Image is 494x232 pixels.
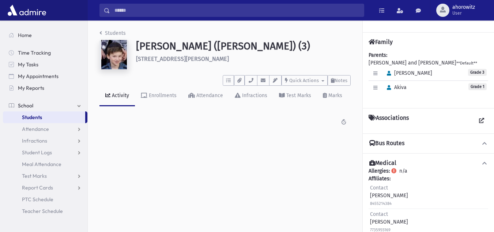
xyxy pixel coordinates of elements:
[22,114,42,121] span: Students
[327,92,342,99] div: Marks
[3,70,87,82] a: My Appointments
[452,4,475,10] span: ahorowitz
[135,86,182,106] a: Enrollments
[136,55,351,62] h6: [STREET_ADDRESS][PERSON_NAME]
[182,86,229,106] a: Attendance
[22,161,61,167] span: Meal Attendance
[370,184,408,207] div: [PERSON_NAME]
[18,49,51,56] span: Time Tracking
[3,147,87,158] a: Student Logs
[22,184,53,191] span: Report Cards
[369,140,404,147] h4: Bus Routes
[369,176,391,182] b: Affiliates:
[99,86,135,106] a: Activity
[3,182,87,194] a: Report Cards
[22,126,49,132] span: Attendance
[229,86,273,106] a: Infractions
[285,92,311,99] div: Test Marks
[3,194,87,205] a: PTC Schedule
[468,69,487,76] span: Grade 3
[3,111,85,123] a: Students
[370,211,388,217] span: Contact
[3,158,87,170] a: Meal Attendance
[110,92,129,99] div: Activity
[369,140,488,147] button: Bus Routes
[369,51,488,102] div: [PERSON_NAME] and [PERSON_NAME]
[136,40,351,52] h1: [PERSON_NAME] ([PERSON_NAME]) (3)
[475,114,488,128] a: View all Associations
[282,75,328,86] button: Quick Actions
[369,38,393,45] h4: Family
[22,196,53,203] span: PTC Schedule
[22,208,63,214] span: Teacher Schedule
[22,173,47,179] span: Test Marks
[370,201,392,206] small: 8455214384
[289,78,319,83] span: Quick Actions
[3,59,87,70] a: My Tasks
[384,70,432,76] span: [PERSON_NAME]
[195,92,223,99] div: Attendance
[3,82,87,94] a: My Reports
[3,170,87,182] a: Test Marks
[328,75,351,86] button: Notes
[241,92,267,99] div: Infractions
[3,47,87,59] a: Time Tracking
[99,30,126,36] a: Students
[384,84,407,91] span: Akiva
[468,83,487,90] span: Grade 1
[369,159,488,167] button: Medical
[99,29,126,40] nav: breadcrumb
[335,78,347,83] span: Notes
[3,205,87,217] a: Teacher Schedule
[273,86,317,106] a: Test Marks
[369,114,409,128] h4: Associations
[147,92,177,99] div: Enrollments
[3,29,87,41] a: Home
[3,123,87,135] a: Attendance
[317,86,348,106] a: Marks
[18,102,33,109] span: School
[22,149,52,156] span: Student Logs
[18,61,38,68] span: My Tasks
[3,100,87,111] a: School
[6,3,48,18] img: AdmirePro
[3,135,87,147] a: Infractions
[369,168,390,174] b: Allergies:
[18,85,44,91] span: My Reports
[22,137,47,144] span: Infractions
[18,73,59,80] span: My Appointments
[370,185,388,191] span: Contact
[110,4,364,17] input: Search
[452,10,475,16] span: User
[369,52,387,58] b: Parents:
[18,32,32,38] span: Home
[369,159,396,167] h4: Medical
